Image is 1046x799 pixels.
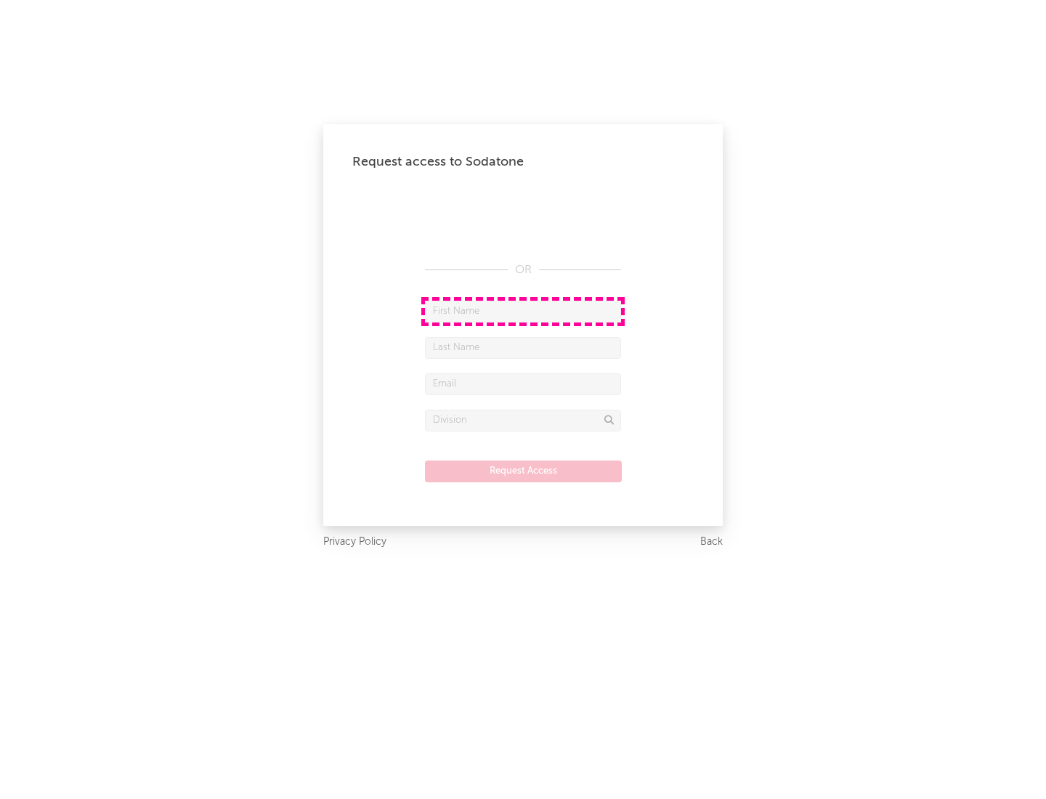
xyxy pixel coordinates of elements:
[352,153,694,171] div: Request access to Sodatone
[700,533,723,551] a: Back
[425,261,621,279] div: OR
[323,533,386,551] a: Privacy Policy
[425,461,622,482] button: Request Access
[425,410,621,431] input: Division
[425,373,621,395] input: Email
[425,301,621,323] input: First Name
[425,337,621,359] input: Last Name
